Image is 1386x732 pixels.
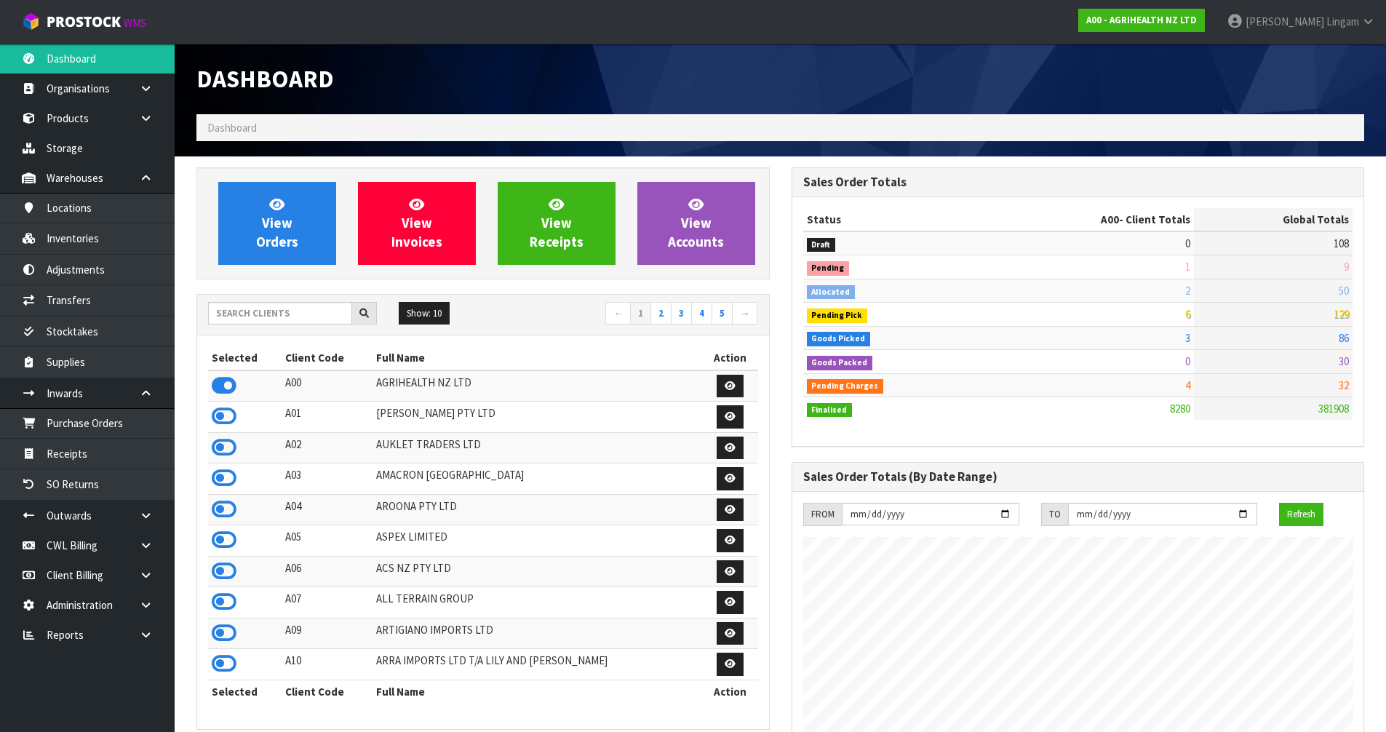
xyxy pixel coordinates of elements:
[207,121,257,135] span: Dashboard
[650,302,672,325] a: 2
[373,649,702,680] td: ARRA IMPORTS LTD T/A LILY AND [PERSON_NAME]
[803,503,842,526] div: FROM
[530,196,584,250] span: View Receipts
[1318,402,1349,415] span: 381908
[1185,284,1190,298] span: 2
[691,302,712,325] a: 4
[1185,307,1190,321] span: 6
[1101,212,1119,226] span: A00
[282,618,373,649] td: A09
[630,302,651,325] a: 1
[703,680,758,703] th: Action
[208,680,282,703] th: Selected
[1170,402,1190,415] span: 8280
[1339,378,1349,392] span: 32
[196,63,334,94] span: Dashboard
[1334,236,1349,250] span: 108
[282,556,373,587] td: A06
[282,464,373,495] td: A03
[807,285,856,300] span: Allocated
[373,346,702,370] th: Full Name
[807,356,873,370] span: Goods Packed
[282,370,373,402] td: A00
[47,12,121,31] span: ProStock
[807,379,884,394] span: Pending Charges
[256,196,298,250] span: View Orders
[803,175,1353,189] h3: Sales Order Totals
[1185,331,1190,345] span: 3
[282,680,373,703] th: Client Code
[1185,378,1190,392] span: 4
[1326,15,1359,28] span: Lingam
[282,494,373,525] td: A04
[218,182,336,265] a: ViewOrders
[1185,354,1190,368] span: 0
[637,182,755,265] a: ViewAccounts
[1078,9,1205,32] a: A00 - AGRIHEALTH NZ LTD
[282,649,373,680] td: A10
[807,261,850,276] span: Pending
[703,346,758,370] th: Action
[1339,284,1349,298] span: 50
[1185,236,1190,250] span: 0
[399,302,450,325] button: Show: 10
[391,196,442,250] span: View Invoices
[1339,331,1349,345] span: 86
[373,402,702,433] td: [PERSON_NAME] PTY LTD
[124,16,146,30] small: WMS
[984,208,1194,231] th: - Client Totals
[373,370,702,402] td: AGRIHEALTH NZ LTD
[282,432,373,464] td: A02
[282,402,373,433] td: A01
[1344,260,1349,274] span: 9
[373,525,702,557] td: ASPEX LIMITED
[373,556,702,587] td: ACS NZ PTY LTD
[22,12,40,31] img: cube-alt.png
[208,346,282,370] th: Selected
[358,182,476,265] a: ViewInvoices
[668,196,724,250] span: View Accounts
[807,332,871,346] span: Goods Picked
[1279,503,1323,526] button: Refresh
[605,302,631,325] a: ←
[807,309,868,323] span: Pending Pick
[807,238,836,252] span: Draft
[1086,14,1197,26] strong: A00 - AGRIHEALTH NZ LTD
[282,525,373,557] td: A05
[732,302,757,325] a: →
[373,432,702,464] td: AUKLET TRADERS LTD
[373,494,702,525] td: AROONA PTY LTD
[1185,260,1190,274] span: 1
[282,346,373,370] th: Client Code
[373,464,702,495] td: AMACRON [GEOGRAPHIC_DATA]
[373,680,702,703] th: Full Name
[498,182,616,265] a: ViewReceipts
[803,208,985,231] th: Status
[712,302,733,325] a: 5
[1194,208,1353,231] th: Global Totals
[803,470,1353,484] h3: Sales Order Totals (By Date Range)
[373,618,702,649] td: ARTIGIANO IMPORTS LTD
[494,302,758,327] nav: Page navigation
[208,302,352,325] input: Search clients
[1339,354,1349,368] span: 30
[1041,503,1068,526] div: TO
[1334,307,1349,321] span: 129
[282,587,373,618] td: A07
[1246,15,1324,28] span: [PERSON_NAME]
[373,587,702,618] td: ALL TERRAIN GROUP
[807,403,853,418] span: Finalised
[671,302,692,325] a: 3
